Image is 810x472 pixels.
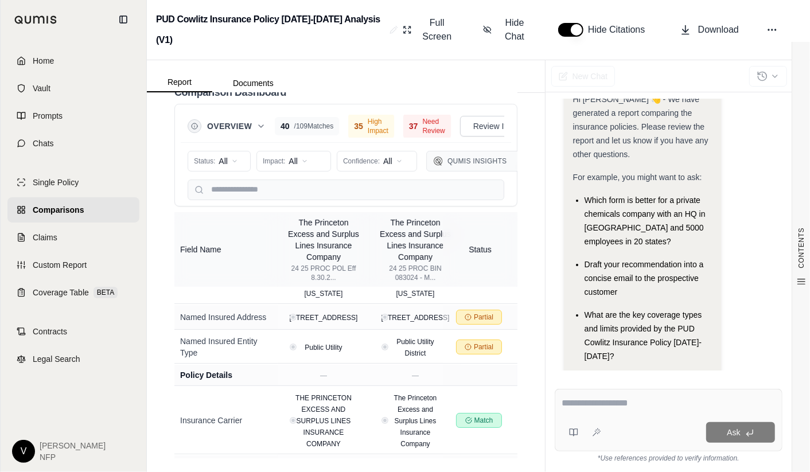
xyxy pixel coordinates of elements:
div: The Princeton Excess and Surplus Lines Insurance Company [288,217,359,263]
span: Ask [727,428,740,437]
span: Public Utility [305,344,342,352]
span: All [219,155,228,167]
span: Legal Search [33,353,80,365]
button: View confidence details [379,341,391,353]
th: Field Name [174,212,278,287]
button: Impact:All [256,151,331,171]
h2: PUD Cowlitz Insurance Policy [DATE]-[DATE] Analysis (V1) [156,9,385,50]
button: Collapse sidebar [114,10,133,29]
div: 24 25 PROC POL Eff 8.30.2... [288,264,359,282]
a: Legal Search [7,346,139,372]
button: Status:All [188,151,251,171]
span: / 109 Matches [294,122,334,131]
span: The Princeton Excess and Surplus Lines Insurance Company [394,394,437,448]
button: Report [147,73,212,92]
span: Partial [474,342,493,352]
a: Contracts [7,319,139,344]
a: Single Policy [7,170,139,195]
button: Overview [207,120,266,132]
span: Download [698,23,739,37]
span: What are the key coverage types and limits provided by the PUD Cowlitz Insurance Policy [DATE]-[D... [585,310,702,361]
span: Vault [33,83,50,94]
span: CONTENTS [797,228,806,268]
span: — [320,372,327,380]
span: Chats [33,138,54,149]
span: Public Utility District #1 of [GEOGRAPHIC_DATA], [US_STATE] [379,255,452,298]
span: [PERSON_NAME] [40,440,106,451]
span: 37 [409,120,418,132]
span: Custom Report [33,259,87,271]
th: Status [443,212,517,287]
img: Qumis Logo [14,15,57,24]
a: Home [7,48,139,73]
span: All [289,155,298,167]
span: [STREET_ADDRESS] [290,314,358,322]
span: Coverage Table [33,287,89,298]
button: View confidence details [379,311,391,323]
button: View confidence details [287,311,299,323]
span: BETA [94,287,118,298]
span: Draft your recommendation into a concise email to the prospective customer [585,260,704,297]
span: 35 [354,120,363,132]
span: Home [33,55,54,67]
span: Overview [207,120,252,132]
span: THE PRINCETON EXCESS AND SURPLUS LINES INSURANCE COMPANY [295,394,352,448]
span: For example, you might want to ask: [573,173,702,182]
span: 40 [281,120,290,132]
span: [STREET_ADDRESS] [381,314,450,322]
img: Qumis Logo [434,157,443,166]
button: Documents [212,74,294,92]
span: Review Items [473,120,521,132]
div: 24 25 PROC BIN 083024 - M... [380,264,451,282]
span: Public Utility District [396,338,434,357]
a: Custom Report [7,252,139,278]
span: Status: [194,157,215,166]
a: Prompts [7,103,139,128]
span: NFP [40,451,106,463]
button: Confidence:All [337,151,417,171]
a: Claims [7,225,139,250]
div: The Princeton Excess and Surplus Lines Insurance Company [380,217,451,263]
a: Chats [7,131,139,156]
button: Download [675,18,743,41]
div: *Use references provided to verify information. [555,451,782,463]
span: — [412,372,419,380]
span: Contracts [33,326,67,337]
div: Named Insured Entity Type [180,336,272,358]
span: Match [474,416,493,425]
span: Qumis Insights [447,157,507,166]
span: Single Policy [33,177,79,188]
button: Ask [706,422,775,443]
button: View confidence details [287,414,299,427]
span: Confidence: [343,157,380,166]
span: Hide Chat [499,16,531,44]
div: V [12,440,35,463]
a: Vault [7,76,139,101]
button: View confidence details [379,414,391,427]
span: Comparisons [33,204,84,216]
span: Partial [474,313,493,322]
span: Prompts [33,110,63,122]
span: Need Review [423,117,445,135]
a: Coverage TableBETA [7,280,139,305]
span: All [383,155,392,167]
div: Policy Details [180,369,272,381]
a: Comparisons [7,197,139,223]
span: Claims [33,232,57,243]
button: Hide Chat [478,11,535,48]
button: Full Screen [398,11,459,48]
div: Named Insured Address [180,311,272,323]
span: Which form is better for a private chemicals company with an HQ in [GEOGRAPHIC_DATA] and 5000 emp... [585,196,706,246]
span: Hi [PERSON_NAME] 👋 - We have generated a report comparing the insurance policies. Please review t... [573,95,708,159]
button: View confidence details [287,341,299,353]
span: Hide Citations [588,23,652,37]
span: Full Screen [419,16,455,44]
span: Public Utility District No. 1 of [GEOGRAPHIC_DATA], [US_STATE] [287,255,360,298]
span: Impact: [263,157,285,166]
button: Review Items [460,116,535,136]
span: High Impact [368,117,388,135]
div: Insurance Carrier [180,415,272,426]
